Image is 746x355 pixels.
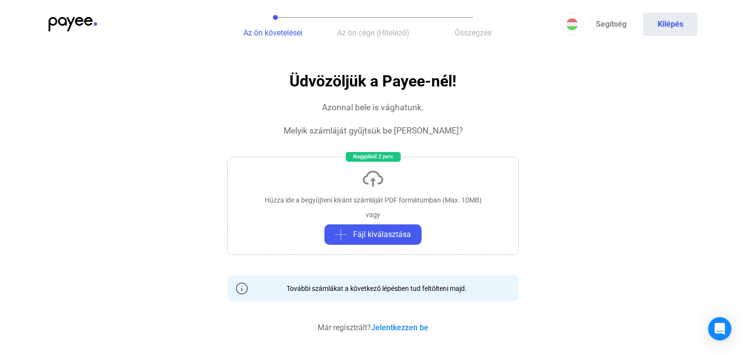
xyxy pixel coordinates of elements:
[236,283,248,294] img: info-grey-outline
[324,224,422,245] button: plus-greyFájl kiválasztása
[708,317,731,340] div: Open Intercom Messenger
[322,101,424,113] div: Azonnal bele is vághatunk.
[284,125,463,136] div: Melyik számláját gyűjtsük be [PERSON_NAME]?
[353,229,411,240] span: Fájl kiválasztása
[337,28,409,37] span: Az ön cége (Hitelező)
[279,284,467,293] div: További számlákat a következő lépésben tud feltölteni majd.
[265,195,482,205] div: Húzza ide a begyűjteni kívánt számláját PDF formátumban (Max. 10MB)
[49,17,97,32] img: payee-logo
[243,28,303,37] span: Az ön követelései
[455,28,492,37] span: Összegzés
[643,13,697,36] button: Kilépés
[289,73,457,90] h1: Üdvözöljük a Payee-nél!
[566,18,578,30] img: HU
[371,323,428,332] a: Jelentkezzen be
[335,229,347,240] img: plus-grey
[318,322,428,334] div: Már regisztrált?
[346,152,401,162] div: Nagyjából 2 perc
[361,167,385,190] img: upload-cloud
[560,13,584,36] button: HU
[584,13,638,36] a: Segítség
[366,210,380,220] div: vagy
